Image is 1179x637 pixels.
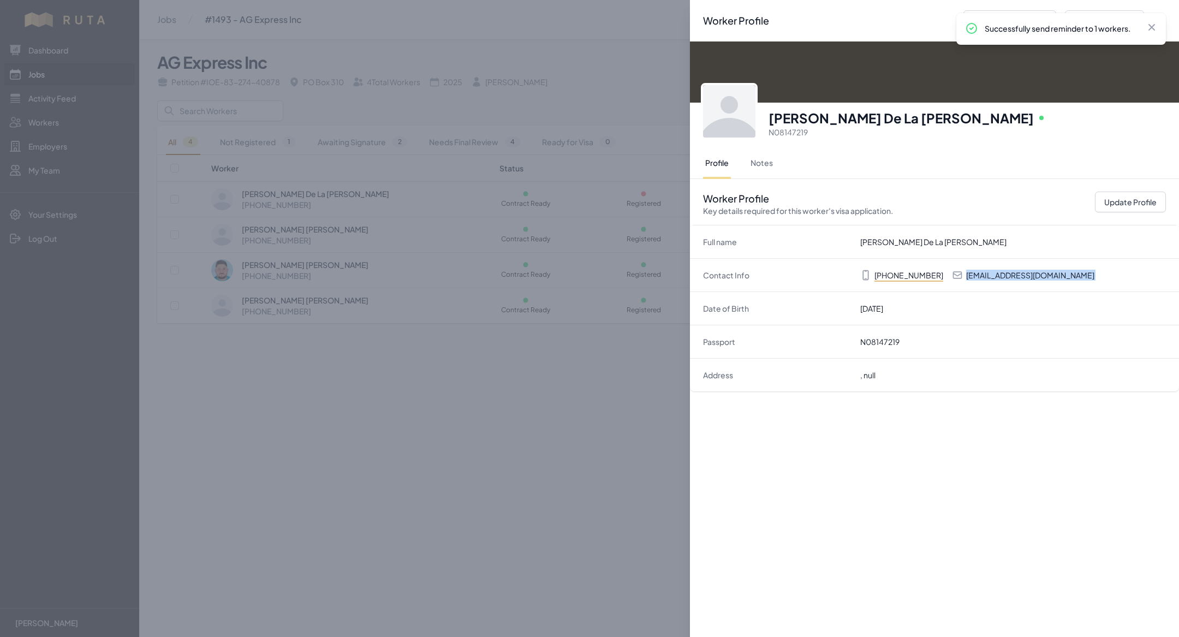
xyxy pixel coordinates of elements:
button: Notes [748,148,775,179]
dd: [DATE] [860,303,1166,314]
button: Update Profile [1095,192,1166,212]
h2: Worker Profile [703,13,769,28]
h3: [PERSON_NAME] De La [PERSON_NAME] [769,109,1034,127]
p: Key details required for this worker's visa application. [703,205,893,216]
button: Profile [703,148,731,179]
p: [PHONE_NUMBER] [874,270,943,281]
dt: Date of Birth [703,303,851,314]
dd: , null [860,370,1166,380]
dt: Passport [703,336,851,347]
dt: Address [703,370,851,380]
dt: Full name [703,236,851,247]
h2: Worker Profile [703,192,893,216]
p: [EMAIL_ADDRESS][DOMAIN_NAME] [966,270,1094,281]
dd: N08147219 [860,336,1166,347]
button: Previous Worker [963,10,1056,31]
dd: [PERSON_NAME] De La [PERSON_NAME] [860,236,1166,247]
dt: Contact Info [703,270,851,281]
p: N08147219 [769,127,1166,138]
button: Next Worker [1065,10,1144,31]
p: Successfully send reminder to 1 workers. [985,23,1138,34]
